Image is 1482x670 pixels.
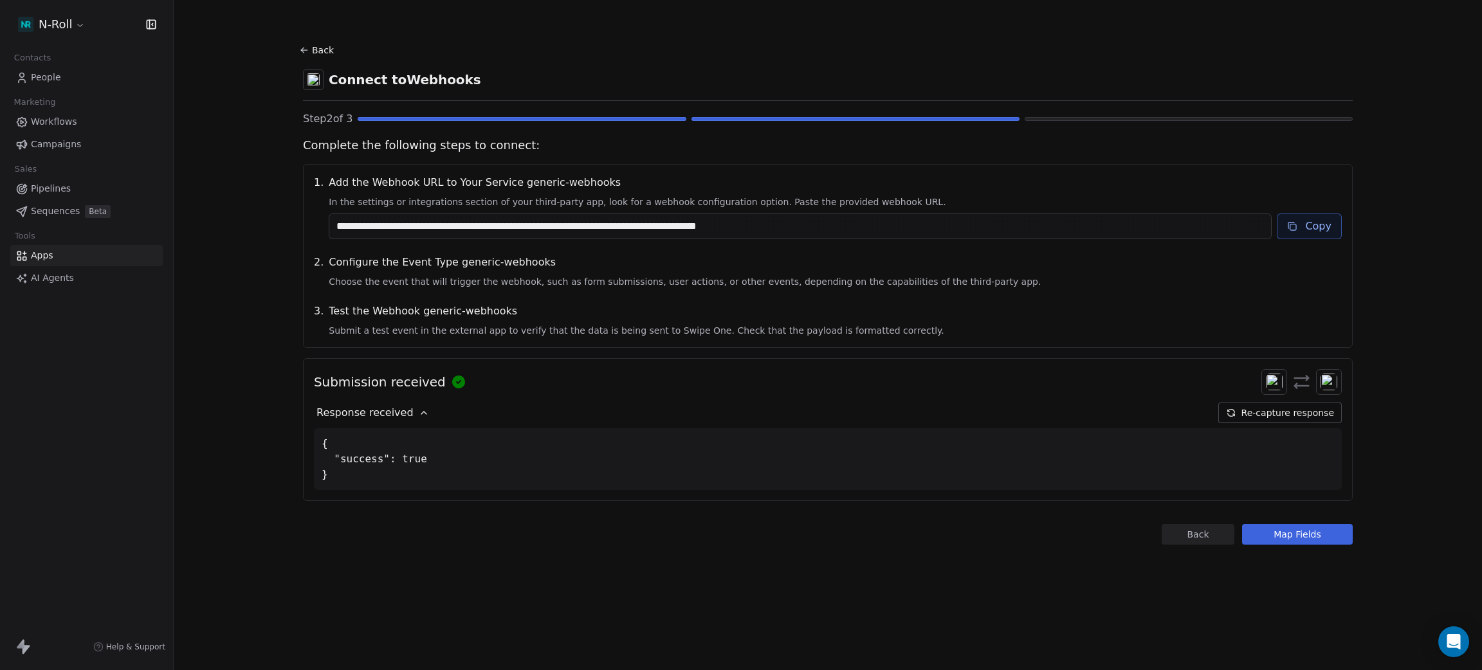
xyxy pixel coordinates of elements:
span: Campaigns [31,138,81,151]
div: { "success": true } [314,428,1342,490]
button: Map Fields [1242,524,1353,545]
img: swipeonelogo.svg [1266,374,1283,390]
a: People [10,67,163,88]
a: AI Agents [10,267,163,289]
a: SequencesBeta [10,201,163,222]
span: Submit a test event in the external app to verify that the data is being sent to Swipe One. Check... [329,324,1342,337]
span: Contacts [8,48,57,68]
span: Test the Webhook generic-webhooks [329,303,1342,319]
a: Apps [10,245,163,266]
span: Connect to Webhooks [329,71,481,89]
button: Copy [1277,213,1342,239]
span: People [31,71,61,84]
button: Back [1162,524,1234,545]
span: AI Agents [31,271,74,285]
span: 3 . [314,303,324,337]
span: 1 . [314,175,324,239]
a: Pipelines [10,178,163,199]
span: Marketing [8,93,61,112]
span: Beta [85,205,111,218]
img: webhooks.svg [1321,374,1337,390]
span: Pipelines [31,182,71,195]
span: Submission received [314,373,446,391]
span: Sequences [31,204,80,218]
span: Configure the Event Type generic-webhooks [329,255,1342,270]
button: Re-capture response [1218,403,1342,423]
span: Add the Webhook URL to Your Service generic-webhooks [329,175,1342,190]
a: Campaigns [10,134,163,155]
span: Complete the following steps to connect: [303,137,1353,154]
span: N-Roll [39,16,72,33]
span: In the settings or integrations section of your third-party app, look for a webhook configuration... [329,195,1342,208]
span: Sales [9,159,42,179]
div: Open Intercom Messenger [1438,626,1469,657]
span: Step 2 of 3 [303,111,352,127]
span: 2 . [314,255,324,288]
span: Choose the event that will trigger the webhook, such as form submissions, user actions, or other ... [329,275,1342,288]
a: Help & Support [93,642,165,652]
button: Back [298,39,339,62]
span: Response received [316,405,414,421]
span: Tools [9,226,41,246]
span: Workflows [31,115,77,129]
img: Profile%20Image%20(1).png [18,17,33,32]
span: Help & Support [106,642,165,652]
img: webhooks.svg [307,73,320,86]
button: N-Roll [15,14,88,35]
span: Apps [31,249,53,262]
a: Workflows [10,111,163,132]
